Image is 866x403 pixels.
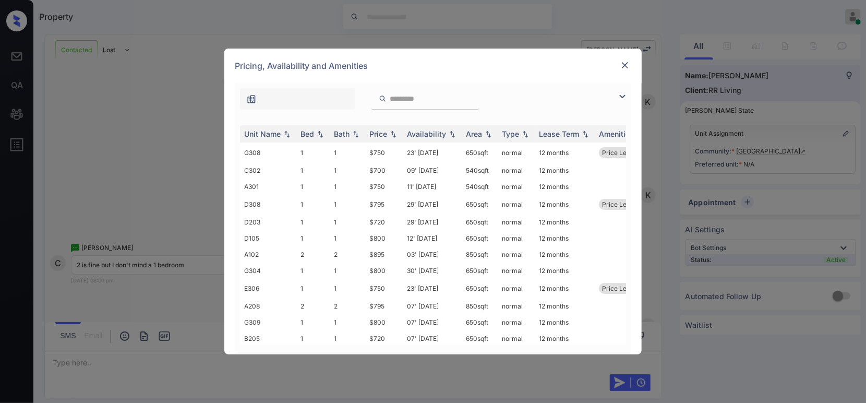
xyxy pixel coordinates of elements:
img: sorting [351,131,361,138]
img: close [620,60,630,70]
td: 2 [330,298,365,314]
td: 650 sqft [462,195,498,214]
div: Area [466,129,482,138]
td: 540 sqft [462,179,498,195]
div: Bath [334,129,350,138]
td: $720 [365,214,403,230]
td: 11' [DATE] [403,179,462,195]
td: 12 months [535,179,595,195]
div: Type [502,129,519,138]
td: 23' [DATE] [403,143,462,162]
td: 09' [DATE] [403,162,462,179]
td: 1 [330,330,365,347]
td: G304 [240,263,296,279]
td: $720 [365,330,403,347]
td: D105 [240,230,296,246]
img: icon-zuma [616,90,629,103]
td: 12 months [535,162,595,179]
img: sorting [447,131,458,138]
td: 1 [296,330,330,347]
td: 650 sqft [462,230,498,246]
td: $800 [365,263,403,279]
td: 1 [330,230,365,246]
img: sorting [315,131,326,138]
td: 1 [330,279,365,298]
td: 23' [DATE] [403,279,462,298]
td: 12 months [535,246,595,263]
td: 1 [296,195,330,214]
td: normal [498,162,535,179]
td: 1 [296,143,330,162]
td: 29' [DATE] [403,195,462,214]
td: 1 [296,279,330,298]
td: 650 sqft [462,330,498,347]
img: sorting [388,131,399,138]
td: 650 sqft [462,214,498,230]
td: D203 [240,214,296,230]
td: E306 [240,279,296,298]
td: A102 [240,246,296,263]
td: 2 [296,298,330,314]
td: 03' [DATE] [403,246,462,263]
td: 650 sqft [462,314,498,330]
td: G309 [240,314,296,330]
td: 12 months [535,314,595,330]
td: $750 [365,143,403,162]
td: 07' [DATE] [403,298,462,314]
td: 1 [296,214,330,230]
td: 07' [DATE] [403,330,462,347]
td: normal [498,214,535,230]
td: 1 [296,314,330,330]
img: sorting [282,131,292,138]
td: 12 months [535,263,595,279]
td: 650 sqft [462,279,498,298]
div: Pricing, Availability and Amenities [224,49,642,83]
span: Price Leader [602,285,640,292]
div: Amenities [599,129,634,138]
td: normal [498,246,535,263]
td: 850 sqft [462,298,498,314]
td: normal [498,230,535,246]
span: Price Leader [602,149,640,157]
td: normal [498,298,535,314]
td: B205 [240,330,296,347]
td: $895 [365,246,403,263]
td: A208 [240,298,296,314]
td: normal [498,330,535,347]
td: 30' [DATE] [403,263,462,279]
td: $800 [365,230,403,246]
div: Availability [407,129,446,138]
div: Price [369,129,387,138]
div: Bed [300,129,314,138]
td: 29' [DATE] [403,214,462,230]
td: 12 months [535,230,595,246]
td: 1 [330,179,365,195]
td: C302 [240,162,296,179]
td: 12 months [535,143,595,162]
td: 12' [DATE] [403,230,462,246]
td: 12 months [535,214,595,230]
td: 1 [330,214,365,230]
div: Unit Name [244,129,281,138]
td: 650 sqft [462,143,498,162]
td: D308 [240,195,296,214]
td: 1 [330,263,365,279]
td: 07' [DATE] [403,314,462,330]
td: $800 [365,314,403,330]
td: 12 months [535,279,595,298]
td: A301 [240,179,296,195]
td: 1 [296,263,330,279]
td: 12 months [535,195,595,214]
td: 1 [330,162,365,179]
img: sorting [520,131,531,138]
img: icon-zuma [246,94,257,104]
td: normal [498,179,535,195]
td: 1 [330,143,365,162]
img: icon-zuma [379,94,387,103]
td: $750 [365,179,403,195]
td: 2 [296,246,330,263]
td: 1 [296,230,330,246]
td: $795 [365,195,403,214]
td: normal [498,263,535,279]
td: 12 months [535,330,595,347]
